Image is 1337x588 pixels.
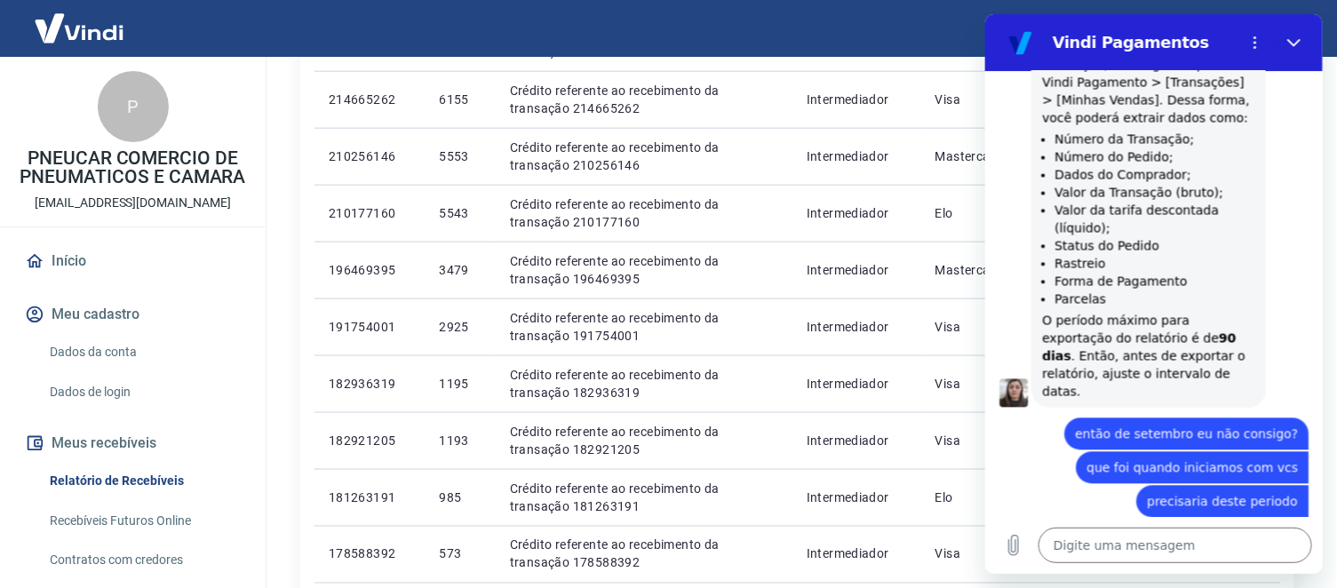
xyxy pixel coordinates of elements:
p: Mastercard [935,261,1005,279]
a: Recebíveis Futuros Online [43,503,244,539]
li: Número da Transação; [69,116,270,134]
p: 182921205 [329,432,410,449]
p: Crédito referente ao recebimento da transação 191754001 [510,309,778,345]
a: Dados da conta [43,334,244,370]
li: Forma de Pagamento [69,258,270,276]
p: 573 [439,545,481,563]
p: 178588392 [329,545,410,563]
p: Visa [935,318,1005,336]
div: P [98,71,169,142]
p: Crédito referente ao recebimento da transação 181263191 [510,480,778,515]
span: então de setembro eu não consigo? [90,413,313,427]
p: Mastercard [935,147,1005,165]
img: Vindi [21,1,137,55]
p: 985 [439,489,481,506]
p: Crédito referente ao recebimento da transação 210177160 [510,195,778,231]
p: Crédito referente ao recebimento da transação 196469395 [510,252,778,288]
p: 196469395 [329,261,410,279]
p: 214665262 [329,91,410,108]
p: 181263191 [329,489,410,506]
li: Dados do Comprador; [69,152,270,170]
p: Crédito referente ao recebimento da transação 182921205 [510,423,778,458]
p: Visa [935,375,1005,393]
a: Contratos com credores [43,542,244,578]
p: 6155 [439,91,481,108]
p: 191754001 [329,318,410,336]
button: Carregar arquivo [11,513,46,549]
p: Intermediador [807,91,907,108]
p: Intermediador [807,261,907,279]
a: Relatório de Recebíveis [43,463,244,499]
p: Crédito referente ao recebimento da transação 178588392 [510,536,778,572]
p: 5543 [439,204,481,222]
p: Intermediador [807,375,907,393]
p: Intermediador [807,318,907,336]
p: PNEUCAR COMERCIO DE PNEUMATICOS E CAMARA [14,149,251,187]
li: Valor da tarifa descontada (líquido); [69,187,270,223]
button: Meu cadastro [21,295,244,334]
p: Crédito referente ao recebimento da transação 210256146 [510,139,778,174]
a: Dados de login [43,374,244,410]
p: Crédito referente ao recebimento da transação 214665262 [510,82,778,117]
p: 3479 [439,261,481,279]
p: 182936319 [329,375,410,393]
p: 2925 [439,318,481,336]
p: [EMAIL_ADDRESS][DOMAIN_NAME] [35,194,231,212]
p: Visa [935,545,1005,563]
p: Intermediador [807,432,907,449]
li: Valor da Transação (bruto); [69,170,270,187]
p: Intermediador [807,204,907,222]
iframe: Janela de mensagens [985,14,1323,574]
li: Parcelas [69,276,270,294]
p: 210256146 [329,147,410,165]
p: 1195 [439,375,481,393]
span: precisaria deste periodo [162,481,313,495]
p: Crédito referente ao recebimento da transação 182936319 [510,366,778,401]
p: Intermediador [807,489,907,506]
span: que foi quando iniciamos com vcs [101,447,313,461]
p: Visa [935,91,1005,108]
li: Número do Pedido; [69,134,270,152]
p: 1193 [439,432,481,449]
p: Elo [935,204,1005,222]
li: Status do Pedido [69,223,270,241]
button: Sair [1252,12,1316,45]
p: 210177160 [329,204,410,222]
li: Rastreio [69,241,270,258]
button: Meus recebíveis [21,424,244,463]
p: 5553 [439,147,481,165]
p: Visa [935,432,1005,449]
a: Início [21,242,244,281]
p: Intermediador [807,147,907,165]
p: Elo [935,489,1005,506]
p: Intermediador [807,545,907,563]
